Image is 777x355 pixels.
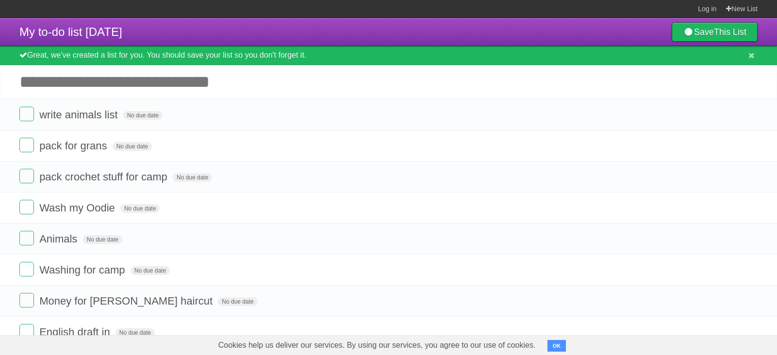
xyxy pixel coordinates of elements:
span: pack crochet stuff for camp [39,171,170,183]
span: No due date [123,111,163,120]
span: No due date [218,297,257,306]
label: Done [19,262,34,276]
span: Money for [PERSON_NAME] haircut [39,295,215,307]
label: Done [19,324,34,339]
span: Washing for camp [39,264,127,276]
span: No due date [131,266,170,275]
b: This List [714,27,746,37]
span: Cookies help us deliver our services. By using our services, you agree to our use of cookies. [209,336,546,355]
label: Done [19,293,34,307]
label: Done [19,200,34,214]
span: Wash my Oodie [39,202,117,214]
span: Animals [39,233,80,245]
span: No due date [113,142,152,151]
span: English draft in [39,326,113,338]
span: No due date [116,328,155,337]
span: pack for grans [39,140,109,152]
span: No due date [173,173,212,182]
span: No due date [83,235,122,244]
span: My to-do list [DATE] [19,25,122,38]
label: Done [19,107,34,121]
a: SaveThis List [672,22,758,42]
label: Done [19,169,34,183]
button: OK [547,340,566,352]
label: Done [19,231,34,245]
label: Done [19,138,34,152]
span: No due date [120,204,160,213]
span: write animals list [39,109,120,121]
